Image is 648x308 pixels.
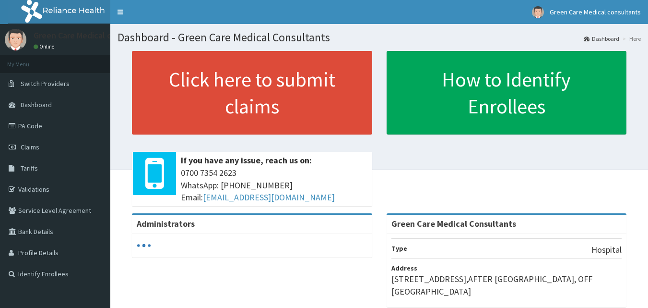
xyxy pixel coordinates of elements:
[137,218,195,229] b: Administrators
[137,238,151,253] svg: audio-loading
[21,79,70,88] span: Switch Providers
[391,218,516,229] strong: Green Care Medical Consultants
[391,273,622,297] p: [STREET_ADDRESS],AFTER [GEOGRAPHIC_DATA], OFF [GEOGRAPHIC_DATA]
[203,192,335,203] a: [EMAIL_ADDRESS][DOMAIN_NAME]
[34,43,57,50] a: Online
[391,264,417,272] b: Address
[620,35,641,43] li: Here
[118,31,641,44] h1: Dashboard - Green Care Medical Consultants
[21,143,39,151] span: Claims
[34,31,152,40] p: Green Care Medical consultants
[21,164,38,172] span: Tariffs
[181,167,367,204] span: 0700 7354 2623 WhatsApp: [PHONE_NUMBER] Email:
[591,244,622,256] p: Hospital
[532,6,544,18] img: User Image
[5,29,26,50] img: User Image
[584,35,619,43] a: Dashboard
[391,244,407,253] b: Type
[132,51,372,135] a: Click here to submit claims
[181,155,312,166] b: If you have any issue, reach us on:
[387,51,627,135] a: How to Identify Enrollees
[21,100,52,109] span: Dashboard
[550,8,641,16] span: Green Care Medical consultants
